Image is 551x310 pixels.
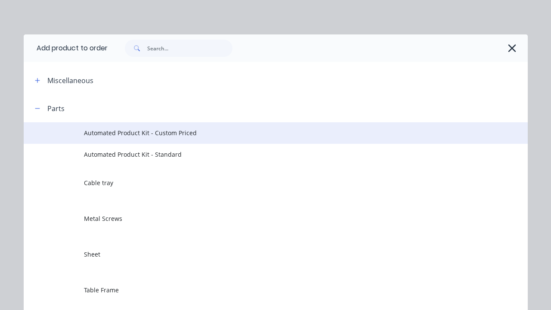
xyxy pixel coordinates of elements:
span: Table Frame [84,285,439,294]
span: Metal Screws [84,214,439,223]
span: Sheet [84,250,439,259]
span: Cable tray [84,178,439,187]
div: Add product to order [24,34,108,62]
span: Automated Product Kit - Standard [84,150,439,159]
div: Parts [47,103,65,114]
span: Automated Product Kit - Custom Priced [84,128,439,137]
input: Search... [147,40,232,57]
div: Miscellaneous [47,75,93,86]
